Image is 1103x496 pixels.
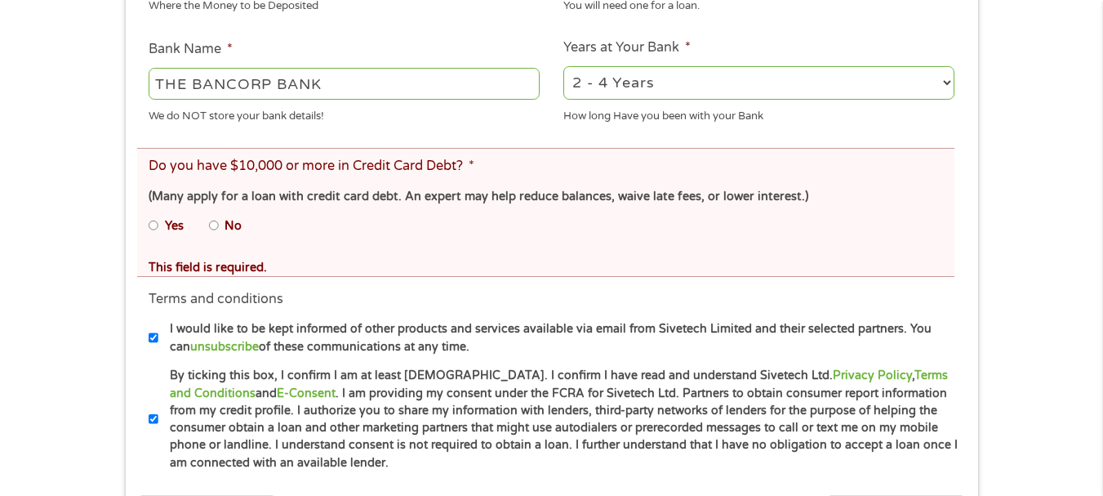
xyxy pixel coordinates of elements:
[158,367,959,471] label: By ticking this box, I confirm I am at least [DEMOGRAPHIC_DATA]. I confirm I have read and unders...
[225,217,242,235] label: No
[149,158,474,175] label: Do you have $10,000 or more in Credit Card Debt?
[149,188,942,206] div: (Many apply for a loan with credit card debt. An expert may help reduce balances, waive late fees...
[149,41,233,58] label: Bank Name
[833,369,912,382] a: Privacy Policy
[170,369,948,400] a: Terms and Conditions
[165,217,184,235] label: Yes
[158,320,959,355] label: I would like to be kept informed of other products and services available via email from Sivetech...
[149,291,283,308] label: Terms and conditions
[563,39,691,56] label: Years at Your Bank
[149,102,540,124] div: We do NOT store your bank details!
[190,340,259,354] a: unsubscribe
[563,102,954,124] div: How long Have you been with your Bank
[149,259,942,277] div: This field is required.
[277,387,336,400] a: E-Consent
